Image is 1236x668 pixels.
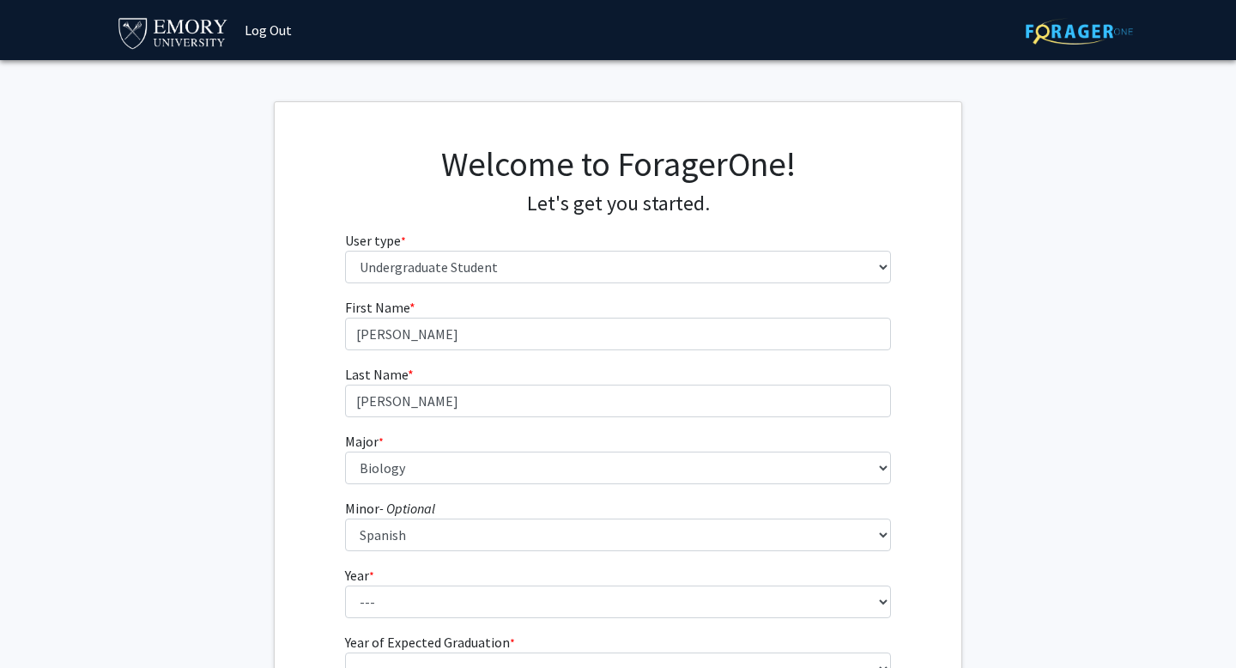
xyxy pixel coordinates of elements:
i: - Optional [379,500,435,517]
label: Year [345,565,374,586]
span: Last Name [345,366,408,383]
h4: Let's get you started. [345,191,892,216]
img: Emory University Logo [116,13,230,52]
h1: Welcome to ForagerOne! [345,143,892,185]
span: First Name [345,299,409,316]
img: ForagerOne Logo [1026,18,1133,45]
label: Year of Expected Graduation [345,632,515,653]
label: User type [345,230,406,251]
iframe: Chat [1163,591,1223,655]
label: Major [345,431,384,452]
label: Minor [345,498,435,519]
